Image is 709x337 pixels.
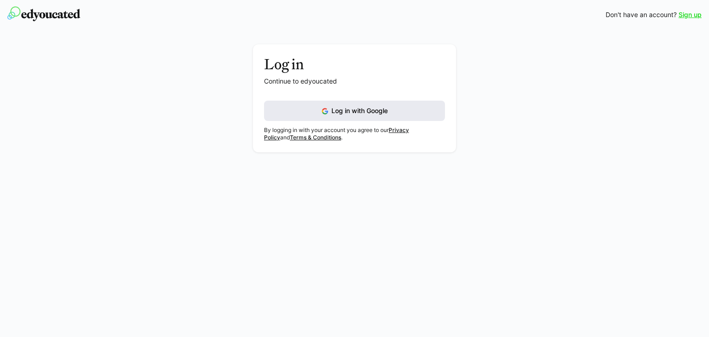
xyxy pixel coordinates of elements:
span: Log in with Google [331,107,388,114]
h3: Log in [264,55,445,73]
a: Privacy Policy [264,126,409,141]
img: edyoucated [7,6,80,21]
p: Continue to edyoucated [264,77,445,86]
button: Log in with Google [264,101,445,121]
p: By logging in with your account you agree to our and . [264,126,445,141]
span: Don't have an account? [606,10,677,19]
a: Sign up [679,10,702,19]
a: Terms & Conditions [290,134,341,141]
